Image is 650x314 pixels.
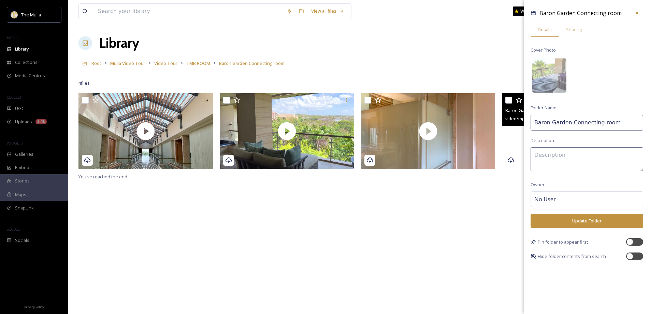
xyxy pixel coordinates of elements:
[532,58,566,93] img: 5af29b2f-44ab-47a1-8792-7737b56e5e16.jpg
[531,214,643,228] button: Update Folder
[78,80,90,86] span: 4 file s
[220,93,354,169] img: thumbnail
[154,59,177,67] a: Video Tour
[15,46,29,52] span: Library
[531,181,545,188] span: Owner
[91,59,101,67] a: Root
[15,205,34,211] span: SnapLink
[35,119,47,124] div: 1.4k
[110,59,145,67] a: Mulia Video Tour
[566,26,582,33] span: Sharing
[7,35,19,40] span: MEDIA
[219,60,285,66] span: Baron Garden Connecting room
[505,115,572,122] span: video/mp4 | 24.65 MB | 1920 x 1080
[186,60,210,66] span: TMB ROOM
[15,59,38,66] span: Collections
[15,178,30,184] span: Stories
[15,191,26,198] span: Maps
[11,11,18,18] img: mulia_logo.png
[186,59,210,67] a: TMB ROOM
[219,59,285,67] a: Baron Garden Connecting room
[15,119,32,125] span: Uploads
[154,60,177,66] span: Video Tour
[531,115,643,131] input: Name
[539,9,622,17] span: Baron Garden Connecting room
[78,93,213,169] img: thumbnail
[15,72,45,79] span: Media Centres
[15,237,29,244] span: Socials
[78,174,127,180] span: You've reached the end
[531,137,554,144] span: Description
[7,227,20,232] span: SOCIALS
[7,95,21,100] span: COLLECT
[99,33,139,53] a: Library
[538,26,552,33] span: Details
[95,4,283,19] input: Search your library
[361,93,495,169] img: thumbnail
[531,105,557,111] span: Folder Name
[15,105,24,112] span: UGC
[308,4,348,18] a: View all files
[7,140,23,146] span: WIDGETS
[91,60,101,66] span: Root
[531,47,556,53] span: Cover Photo
[110,60,145,66] span: Mulia Video Tour
[505,107,594,113] span: Baron Garden Connecting room - Patio.mp4
[513,6,547,16] a: What's New
[538,239,588,245] span: Pin folder to appear first
[24,302,44,311] a: Privacy Policy
[15,151,33,158] span: Galleries
[538,253,606,260] span: Hide folder contents from search
[534,195,556,203] span: No User
[15,164,32,171] span: Embeds
[21,12,41,18] span: The Mulia
[24,305,44,309] span: Privacy Policy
